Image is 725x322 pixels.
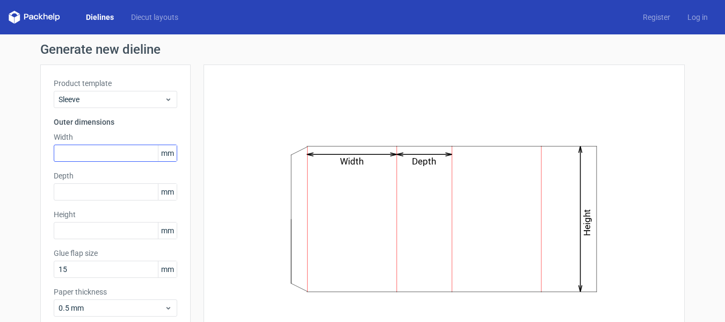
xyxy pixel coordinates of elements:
[54,209,177,220] label: Height
[54,248,177,259] label: Glue flap size
[340,156,364,167] text: Width
[54,132,177,142] label: Width
[582,209,593,236] text: Height
[634,12,679,23] a: Register
[122,12,187,23] a: Diecut layouts
[158,261,177,277] span: mm
[59,303,164,313] span: 0.5 mm
[158,184,177,200] span: mm
[54,117,177,127] h3: Outer dimensions
[40,43,685,56] h1: Generate new dieline
[158,145,177,161] span: mm
[54,170,177,181] label: Depth
[59,94,164,105] span: Sleeve
[54,287,177,297] label: Paper thickness
[54,78,177,89] label: Product template
[412,156,437,167] text: Depth
[679,12,716,23] a: Log in
[158,223,177,239] span: mm
[77,12,122,23] a: Dielines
